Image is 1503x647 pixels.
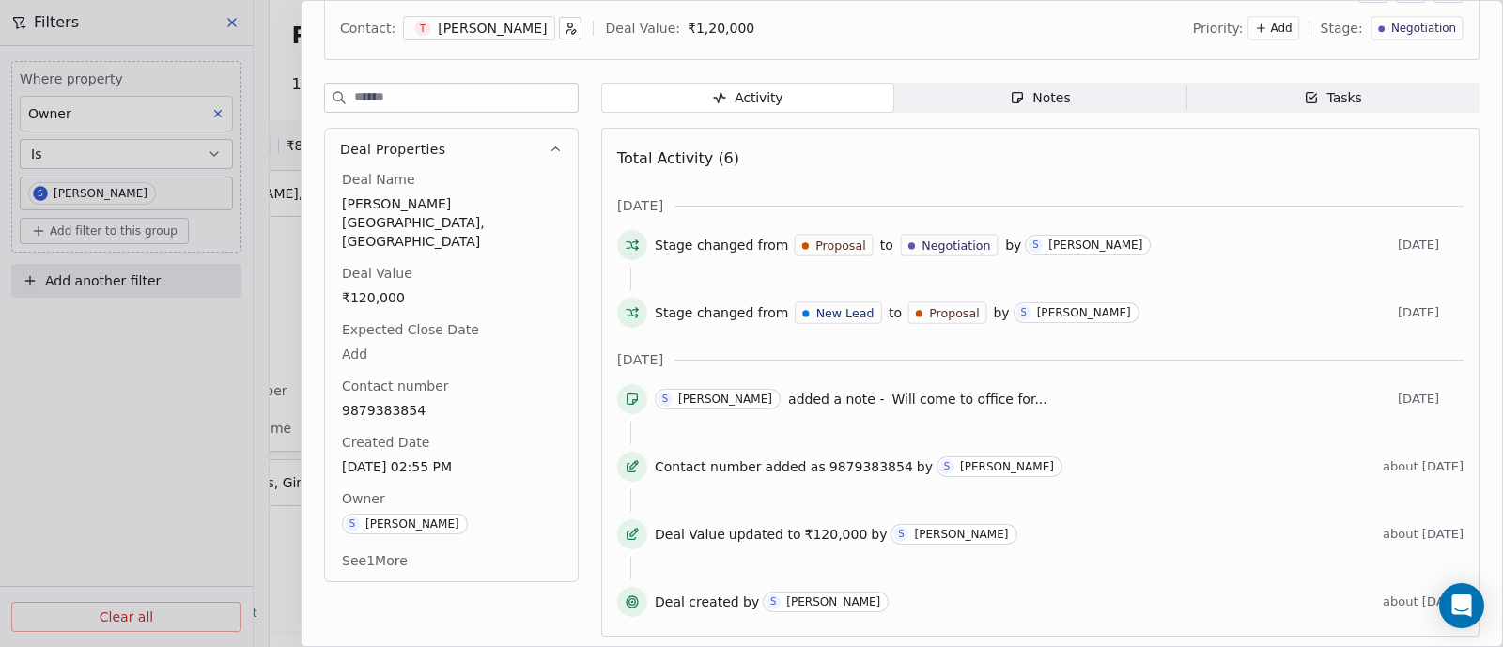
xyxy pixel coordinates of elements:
div: S [662,392,668,407]
span: Deal created by [655,593,759,611]
div: S [898,527,904,542]
span: about [DATE] [1383,594,1464,609]
span: Contact number [338,377,453,395]
div: [PERSON_NAME] [1048,239,1142,252]
span: [DATE] [1398,305,1464,320]
div: [PERSON_NAME] [678,393,772,406]
span: ₹120,000 [342,288,561,307]
div: S [1020,305,1026,320]
div: Open Intercom Messenger [1439,583,1484,628]
span: by [1005,236,1021,254]
span: Stage: [1321,19,1363,38]
div: S [770,594,776,609]
div: [PERSON_NAME] [786,595,880,608]
span: Proposal [929,304,979,321]
div: S [349,516,355,531]
span: added as [766,457,826,476]
div: [PERSON_NAME] [365,517,459,531]
span: 9879383854 [342,401,561,420]
span: Add [1271,21,1293,37]
span: [PERSON_NAME][GEOGRAPHIC_DATA], [GEOGRAPHIC_DATA] [342,194,561,251]
div: [PERSON_NAME] [960,460,1054,473]
span: by [871,525,887,544]
span: updated to [729,525,801,544]
span: Deal Value [338,264,416,283]
span: ₹ 1,20,000 [688,21,754,36]
span: Add [342,345,561,363]
span: Total Activity (6) [617,149,739,167]
div: [PERSON_NAME] [914,528,1008,541]
span: ₹120,000 [805,525,868,544]
span: Negotiation [922,237,990,254]
span: Deal Name [338,170,419,189]
span: [DATE] [1398,392,1464,407]
span: Created Date [338,433,433,452]
span: Priority: [1193,19,1244,38]
div: Deal Properties [325,170,578,581]
span: [DATE] 02:55 PM [342,457,561,476]
span: Negotiation [1391,21,1456,37]
span: T [415,21,431,37]
span: [DATE] [1398,238,1464,253]
span: Contact number [655,457,762,476]
span: Deal Value [655,525,725,544]
div: Tasks [1304,88,1362,108]
span: about [DATE] [1383,527,1464,542]
div: Notes [1010,88,1070,108]
span: [DATE] [617,350,663,369]
span: Will come to office for... [891,392,1046,407]
span: Expected Close Date [338,320,483,339]
span: to [880,236,893,254]
span: added a note - [788,390,884,408]
button: See1More [331,544,419,578]
span: Deal Properties [340,140,445,159]
button: Deal Properties [325,129,578,170]
a: Will come to office for... [891,388,1046,410]
div: Deal Value: [605,19,679,38]
span: New Lead [816,304,875,321]
span: about [DATE] [1383,459,1464,474]
span: [DATE] [617,196,663,215]
span: 9879383854 [829,457,913,476]
div: [PERSON_NAME] [1037,306,1131,319]
div: S [1032,238,1038,253]
div: S [944,459,950,474]
div: [PERSON_NAME] [438,19,547,38]
span: Proposal [816,237,866,254]
span: by [917,457,933,476]
span: to [889,303,902,322]
span: Stage changed from [655,303,788,322]
div: Contact: [340,19,395,38]
span: by [993,303,1009,322]
span: Owner [338,489,389,508]
span: Stage changed from [655,236,788,254]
